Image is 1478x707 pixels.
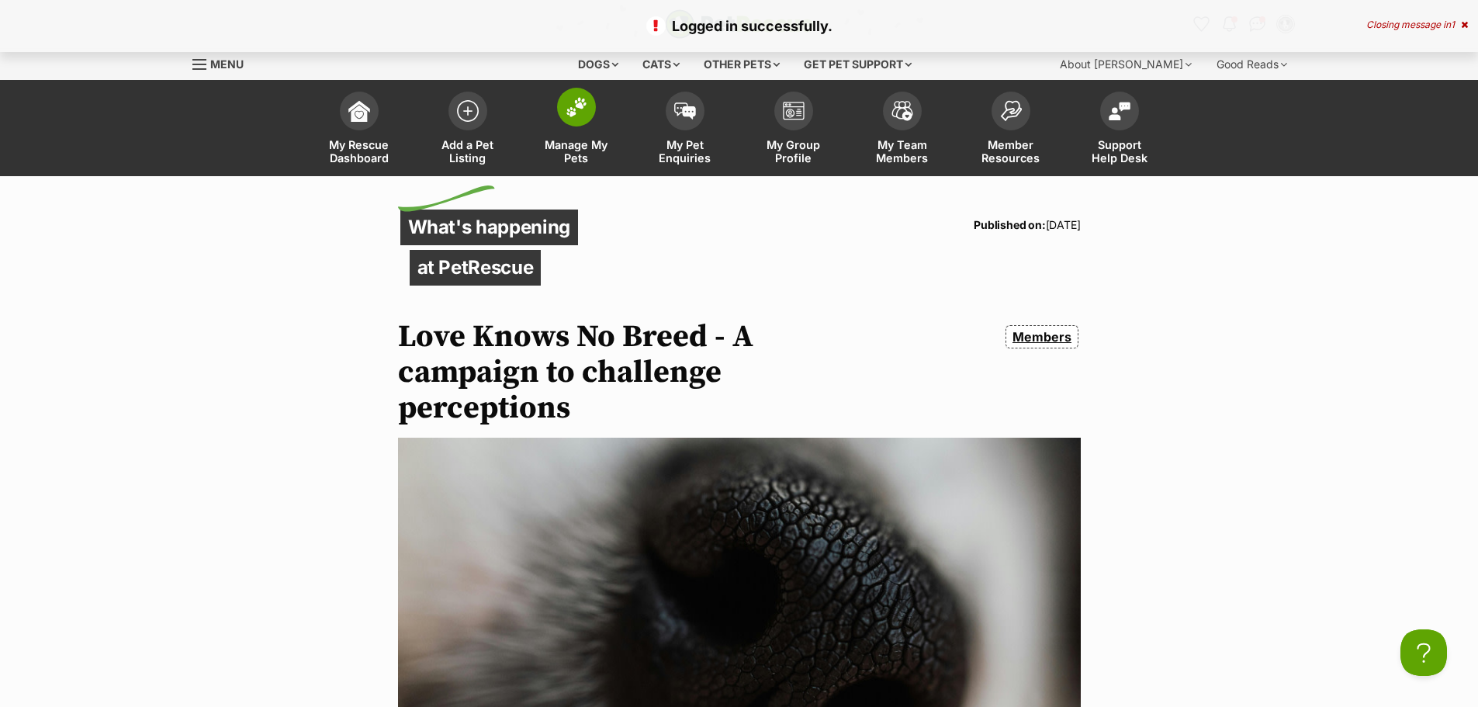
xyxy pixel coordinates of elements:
span: Member Resources [976,138,1046,165]
a: My Group Profile [739,84,848,176]
div: About [PERSON_NAME] [1049,49,1203,80]
span: Menu [210,57,244,71]
p: at PetRescue [410,250,542,286]
a: Manage My Pets [522,84,631,176]
a: Member Resources [957,84,1065,176]
div: Get pet support [793,49,922,80]
span: Add a Pet Listing [433,138,503,165]
img: group-profile-icon-3fa3cf56718a62981997c0bc7e787c4b2cf8bcc04b72c1350f741eb67cf2f40e.svg [783,102,805,120]
a: Add a Pet Listing [414,84,522,176]
strong: Published on: [974,218,1045,231]
img: team-members-icon-5396bd8760b3fe7c0b43da4ab00e1e3bb1a5d9ba89233759b79545d2d3fc5d0d.svg [891,101,913,121]
a: Members [1006,325,1078,348]
img: help-desk-icon-fdf02630f3aa405de69fd3d07c3f3aa587a6932b1a1747fa1d2bba05be0121f9.svg [1109,102,1130,120]
iframe: Help Scout Beacon - Open [1400,629,1447,676]
a: Support Help Desk [1065,84,1174,176]
div: Dogs [567,49,629,80]
img: dashboard-icon-eb2f2d2d3e046f16d808141f083e7271f6b2e854fb5c12c21221c1fb7104beca.svg [348,100,370,122]
p: What's happening [400,210,579,245]
a: My Pet Enquiries [631,84,739,176]
span: My Rescue Dashboard [324,138,394,165]
a: My Rescue Dashboard [305,84,414,176]
a: Menu [192,49,254,77]
p: [DATE] [974,215,1080,234]
img: member-resources-icon-8e73f808a243e03378d46382f2149f9095a855e16c252ad45f914b54edf8863c.svg [1000,100,1022,121]
span: Support Help Desk [1085,138,1154,165]
img: manage-my-pets-icon-02211641906a0b7f246fdf0571729dbe1e7629f14944591b6c1af311fb30b64b.svg [566,97,587,117]
span: My Pet Enquiries [650,138,720,165]
div: Cats [632,49,691,80]
span: Manage My Pets [542,138,611,165]
h1: Love Knows No Breed - A campaign to challenge perceptions [398,319,842,426]
img: pet-enquiries-icon-7e3ad2cf08bfb03b45e93fb7055b45f3efa6380592205ae92323e6603595dc1f.svg [674,102,696,120]
div: Other pets [693,49,791,80]
span: My Team Members [867,138,937,165]
span: My Group Profile [759,138,829,165]
div: Good Reads [1206,49,1298,80]
a: My Team Members [848,84,957,176]
img: decorative flick [398,185,495,212]
img: add-pet-listing-icon-0afa8454b4691262ce3f59096e99ab1cd57d4a30225e0717b998d2c9b9846f56.svg [457,100,479,122]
